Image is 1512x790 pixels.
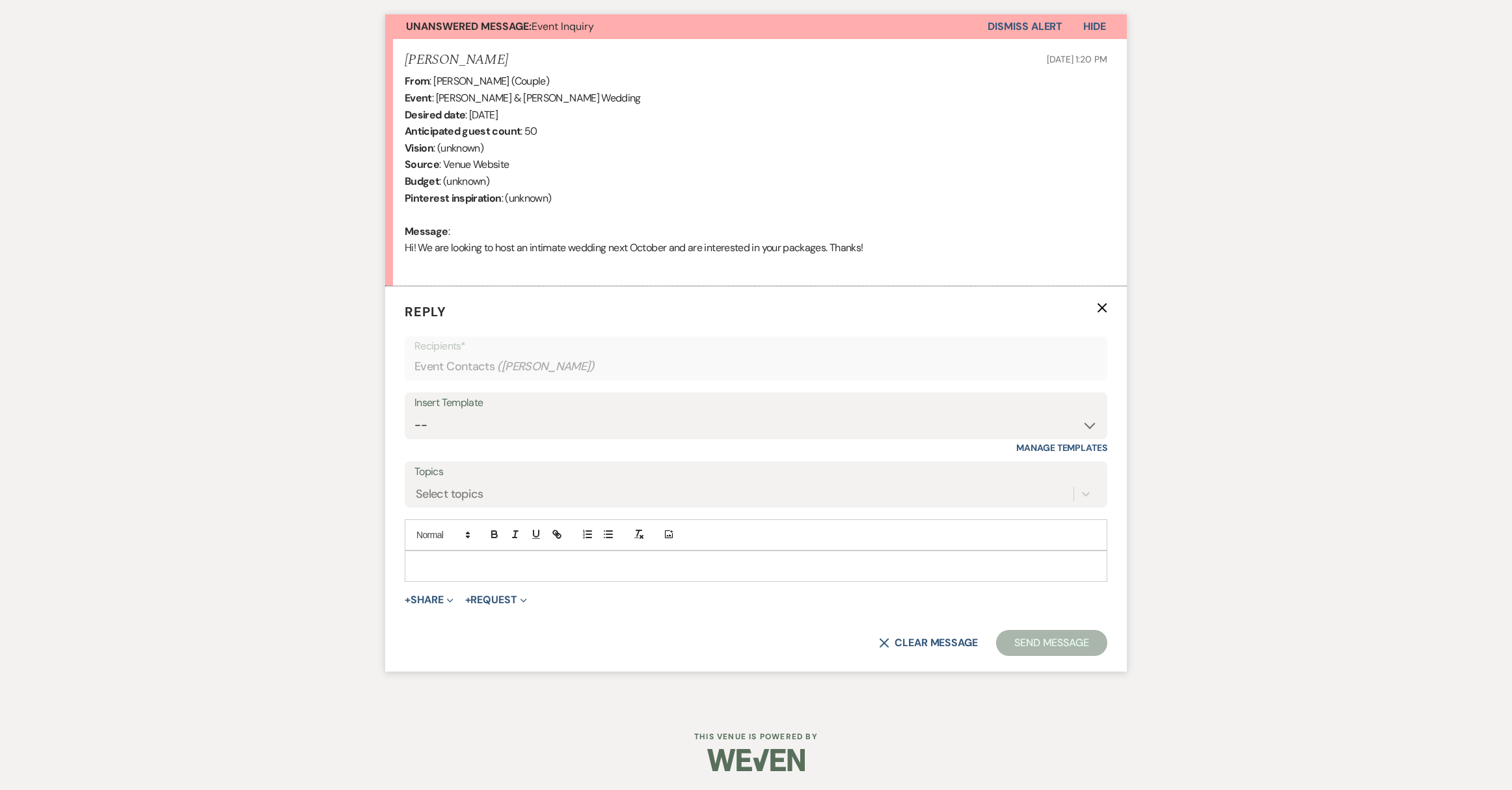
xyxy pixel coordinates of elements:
[405,74,429,88] b: From
[1083,20,1106,33] span: Hide
[1016,442,1107,454] a: Manage Templates
[1047,53,1107,65] span: [DATE] 1:20 PM
[385,14,988,39] button: Unanswered Message:Event Inquiry
[497,358,595,375] span: ( [PERSON_NAME] )
[405,52,508,68] h5: [PERSON_NAME]
[405,174,439,188] b: Budget
[405,303,446,320] span: Reply
[405,191,502,205] b: Pinterest inspiration
[414,463,1098,482] label: Topics
[405,73,1107,273] div: : [PERSON_NAME] (Couple) : [PERSON_NAME] & [PERSON_NAME] Wedding : [DATE] : 50 : (unknown) : Venu...
[405,141,433,155] b: Vision
[405,108,465,122] b: Desired date
[406,20,532,33] strong: Unanswered Message:
[996,630,1107,656] button: Send Message
[988,14,1062,39] button: Dismiss Alert
[1062,14,1127,39] button: Hide
[405,157,439,171] b: Source
[414,354,1098,379] div: Event Contacts
[405,225,448,238] b: Message
[406,20,594,33] span: Event Inquiry
[465,595,527,605] button: Request
[465,595,471,605] span: +
[405,91,432,105] b: Event
[707,737,805,783] img: Weven Logo
[879,638,978,648] button: Clear message
[414,338,1098,355] p: Recipients*
[405,595,411,605] span: +
[405,124,520,138] b: Anticipated guest count
[414,394,1098,413] div: Insert Template
[405,595,453,605] button: Share
[416,485,483,502] div: Select topics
